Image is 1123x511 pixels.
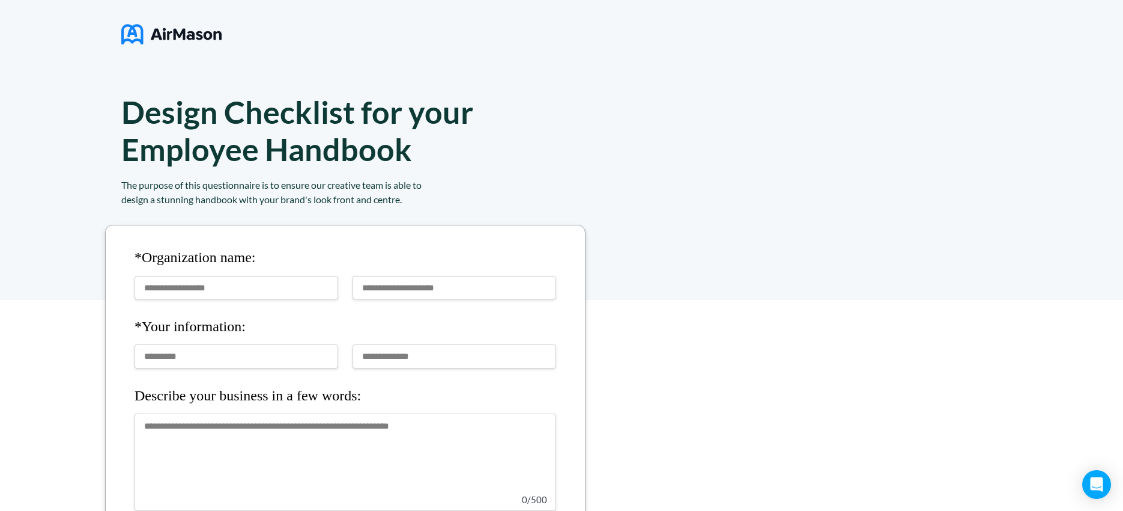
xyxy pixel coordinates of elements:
[121,192,614,207] div: design a stunning handbook with your brand's look front and centre.
[121,178,614,192] div: The purpose of this questionnaire is to ensure our creative team is able to
[135,249,556,266] h4: *Organization name:
[135,319,556,335] h4: *Your information:
[121,19,222,49] img: logo
[135,388,556,405] h4: Describe your business in a few words:
[522,494,547,505] span: 0 / 500
[1082,470,1111,499] div: Open Intercom Messenger
[121,93,473,168] h1: Design Checklist for your Employee Handbook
